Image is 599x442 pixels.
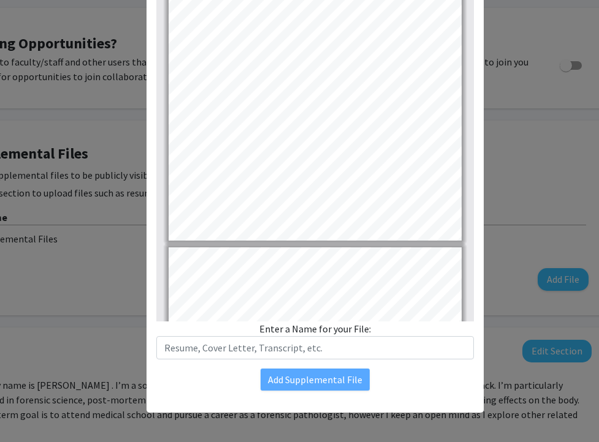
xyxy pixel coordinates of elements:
[9,387,52,433] iframe: Chat
[261,369,370,391] button: Add Supplemental File
[156,321,474,359] div: Enter a Name for your File:
[156,336,474,359] input: Resume, Cover Letter, Transcript, etc.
